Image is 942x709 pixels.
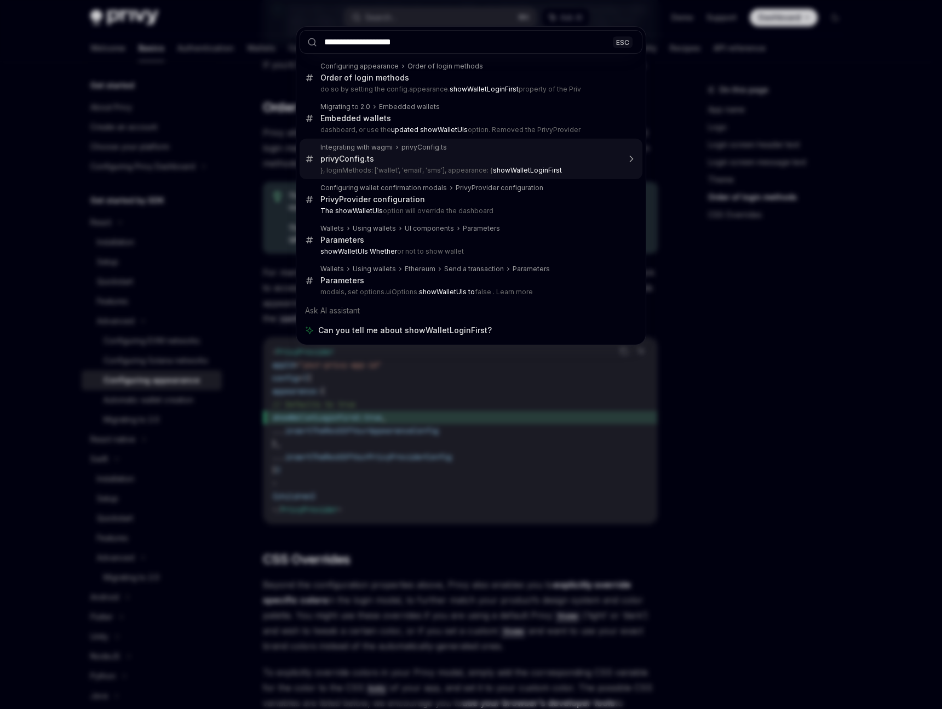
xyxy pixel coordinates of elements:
div: Embedded wallets [320,113,391,123]
div: Order of login methods [320,73,409,83]
b: showWalletLoginFirst [493,166,562,174]
b: showWalletUIs Whether [320,247,397,255]
div: Migrating to 2.0 [320,102,370,111]
p: modals, set options.uiOptions. false . Learn more [320,288,619,296]
div: Wallets [320,265,344,273]
div: Wallets [320,224,344,233]
span: Can you tell me about showWalletLoginFirst? [318,325,492,336]
div: Parameters [513,265,550,273]
div: Ask AI assistant [300,301,642,321]
div: privyConfig.ts [320,154,374,164]
div: privyConfig.ts [401,143,447,152]
div: PrivyProvider configuration [320,195,425,204]
b: updated showWalletUIs [391,125,468,134]
div: Parameters [320,235,364,245]
div: Ethereum [405,265,435,273]
div: Configuring appearance [320,62,399,71]
b: showWalletUIs to [419,288,475,296]
div: Parameters [320,276,364,285]
div: Parameters [463,224,500,233]
b: The showWalletUIs [320,207,383,215]
div: Embedded wallets [379,102,440,111]
div: UI components [405,224,454,233]
p: do so by setting the config.appearance. property of the Priv [320,85,619,94]
div: Order of login methods [407,62,483,71]
div: PrivyProvider configuration [456,184,543,192]
p: or not to show wallet [320,247,619,256]
div: Using wallets [353,265,396,273]
div: Send a transaction [444,265,504,273]
b: showWalletLoginFirst [450,85,519,93]
div: Configuring wallet confirmation modals [320,184,447,192]
div: ESC [613,36,633,48]
div: Integrating with wagmi [320,143,393,152]
p: option will override the dashboard [320,207,619,215]
div: Using wallets [353,224,396,233]
p: }, loginMethods: ['wallet', 'email', 'sms'], appearance: { [320,166,619,175]
p: dashboard, or use the option. Removed the PrivyProvider [320,125,619,134]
